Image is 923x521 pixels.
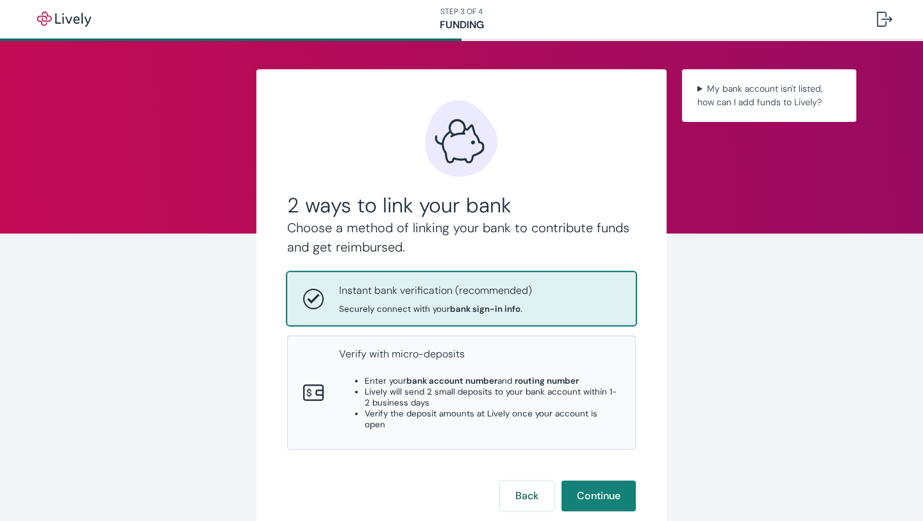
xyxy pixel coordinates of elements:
button: Continue [561,481,636,511]
button: Back [500,481,554,511]
p: Instant bank verification (recommended) [339,283,532,298]
button: Micro-depositsVerify with micro-depositsEnter yourbank account numberand routing numberLively wil... [288,336,635,449]
strong: routing number [515,375,579,386]
p: Verify with micro-deposits [339,346,620,362]
strong: bank account number [406,375,497,386]
strong: bank sign-in info [450,303,520,314]
svg: Instant bank verification [303,289,324,309]
summary: My bank account isn't listed, how can I add funds to Lively? [692,80,846,112]
h2: 2 ways to link your bank [287,192,636,218]
li: Lively will send 2 small deposits to your bank account within 1-2 business days [365,386,620,408]
button: Log out [867,4,902,35]
li: Enter your and [365,375,620,386]
img: Lively [28,12,100,27]
li: Verify the deposit amounts at Lively once your account is open [365,408,620,430]
svg: Micro-deposits [303,382,324,403]
h4: Choose a method of linking your bank to contribute funds and get reimbursed. [287,218,636,257]
button: Instant bank verificationInstant bank verification (recommended)Securely connect with yourbank si... [288,273,635,325]
span: Securely connect with your . [339,303,532,314]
